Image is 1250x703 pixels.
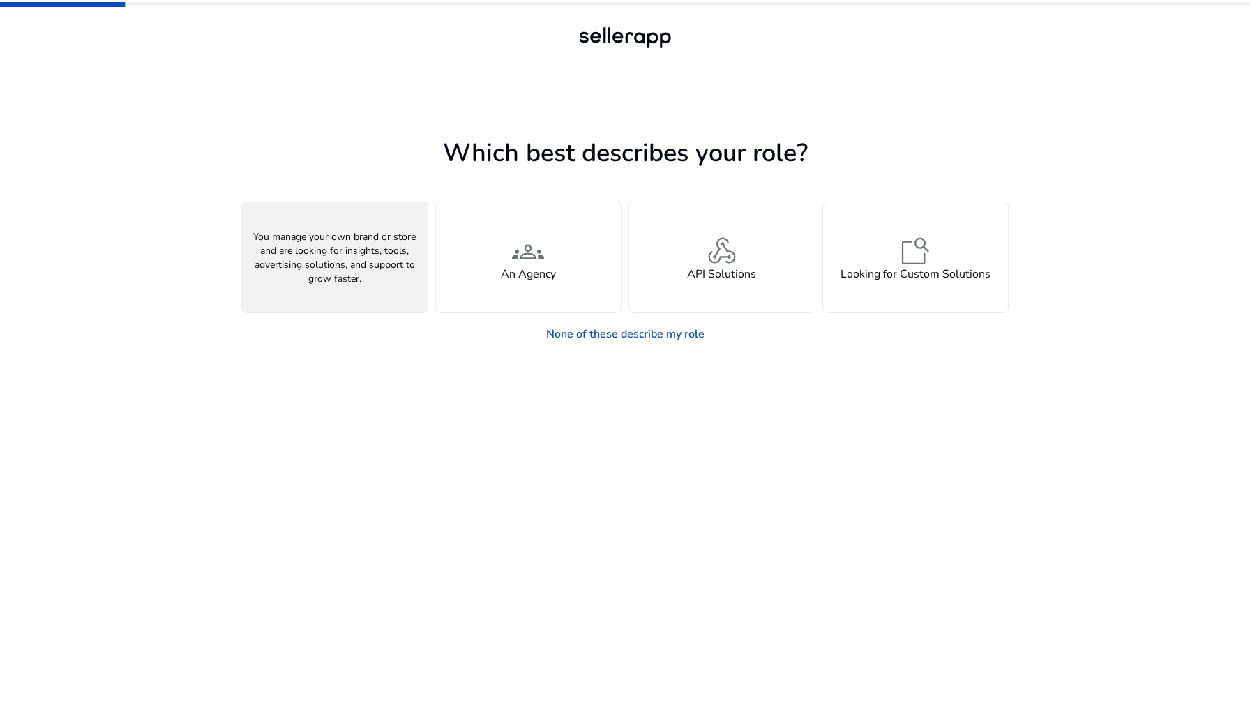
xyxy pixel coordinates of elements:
[841,268,991,281] h4: Looking for Custom Solutions
[687,268,756,281] h4: API Solutions
[511,234,545,268] span: groups
[705,234,739,268] span: webhook
[501,268,556,281] h4: An Agency
[628,202,815,313] button: webhookAPI Solutions
[435,202,622,313] button: groupsAn Agency
[822,202,1009,313] button: feature_searchLooking for Custom Solutions
[535,320,716,348] a: None of these describe my role
[241,138,1009,168] h1: Which best describes your role?
[241,202,428,313] button: You manage your own brand or store and are looking for insights, tools, advertising solutions, an...
[898,234,932,268] span: feature_search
